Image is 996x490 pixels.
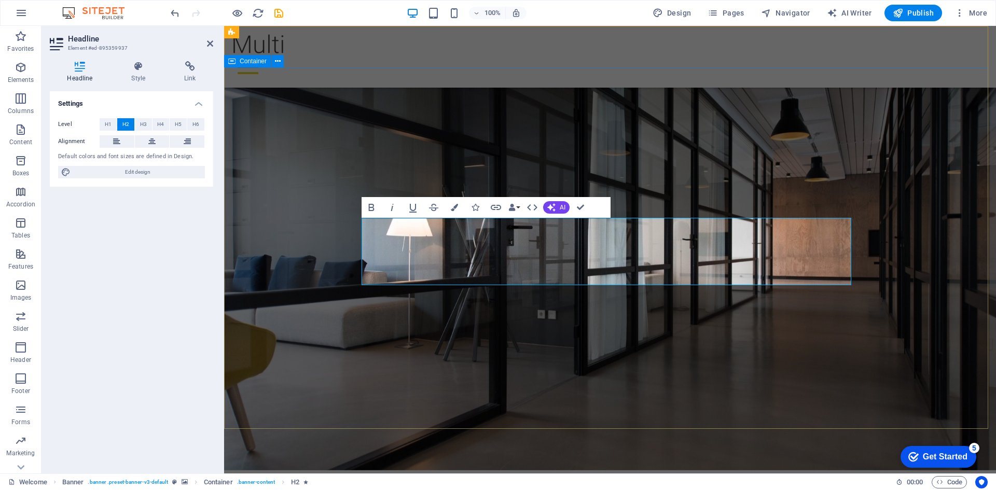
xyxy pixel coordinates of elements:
i: This element is a customizable preset [172,479,177,485]
nav: breadcrumb [62,476,309,488]
p: Slider [13,325,29,333]
button: Underline (Ctrl+U) [403,197,423,218]
label: Alignment [58,135,100,148]
span: : [914,478,916,486]
i: Element contains an animation [303,479,308,485]
button: H1 [100,118,117,131]
p: Forms [11,418,30,426]
h4: Style [114,61,167,83]
p: Marketing [6,449,35,457]
button: reload [252,7,264,19]
button: Usercentrics [975,476,988,488]
i: Undo: Edit headline (Ctrl+Z) [169,7,181,19]
button: undo [169,7,181,19]
button: Pages [703,5,748,21]
span: Edit design [74,166,202,178]
button: Publish [884,5,942,21]
button: HTML [522,197,542,218]
button: H5 [170,118,187,131]
button: AI [543,201,570,214]
h6: Session time [896,476,923,488]
button: H4 [153,118,170,131]
button: Bold (Ctrl+B) [362,197,381,218]
p: Accordion [6,200,35,208]
span: H3 [140,118,147,131]
span: Pages [708,8,744,18]
button: H6 [187,118,204,131]
span: H5 [175,118,182,131]
h6: 100% [485,7,501,19]
span: More [955,8,987,18]
h2: Headline [68,34,213,44]
button: Strikethrough [424,197,444,218]
button: Code [932,476,967,488]
p: Columns [8,107,34,115]
span: Click to select. Double-click to edit [62,476,84,488]
span: 00 00 [907,476,923,488]
p: Header [10,356,31,364]
span: H1 [105,118,112,131]
h4: Settings [50,91,213,110]
a: Click to cancel selection. Double-click to open Pages [8,476,47,488]
button: Click here to leave preview mode and continue editing [231,7,243,19]
button: H3 [135,118,152,131]
span: AI [560,204,565,211]
p: Tables [11,231,30,240]
p: Boxes [12,169,30,177]
div: Get Started [28,11,73,21]
p: Content [9,138,32,146]
span: H4 [157,118,164,131]
span: Code [936,476,962,488]
div: Get Started 5 items remaining, 0% complete [6,5,81,27]
button: 100% [469,7,506,19]
div: 5 [74,2,85,12]
h4: Headline [50,61,114,83]
button: H2 [117,118,134,131]
button: Confirm (Ctrl+⏎) [571,197,590,218]
h3: Element #ed-895359937 [68,44,192,53]
i: Reload page [252,7,264,19]
button: Colors [445,197,464,218]
span: Container [240,58,267,64]
button: Link [486,197,506,218]
span: Design [653,8,691,18]
button: Edit design [58,166,205,178]
button: Data Bindings [507,197,521,218]
span: H2 [122,118,129,131]
button: AI Writer [823,5,876,21]
label: Level [58,118,100,131]
button: Italic (Ctrl+I) [382,197,402,218]
span: H6 [192,118,199,131]
span: . banner .preset-banner-v3-default [88,476,168,488]
button: Design [648,5,696,21]
h4: Link [167,61,213,83]
p: Favorites [7,45,34,53]
button: Navigator [757,5,814,21]
div: Default colors and font sizes are defined in Design. [58,152,205,161]
button: More [950,5,991,21]
i: Save (Ctrl+S) [273,7,285,19]
span: Click to select. Double-click to edit [204,476,233,488]
span: Publish [893,8,934,18]
button: save [272,7,285,19]
p: Features [8,262,33,271]
p: Footer [11,387,30,395]
img: Editor Logo [60,7,137,19]
span: Click to select. Double-click to edit [291,476,299,488]
p: Elements [8,76,34,84]
button: Icons [465,197,485,218]
span: AI Writer [827,8,872,18]
p: Images [10,293,32,302]
i: On resize automatically adjust zoom level to fit chosen device. [511,8,521,18]
span: . banner-content [237,476,275,488]
span: Navigator [761,8,810,18]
